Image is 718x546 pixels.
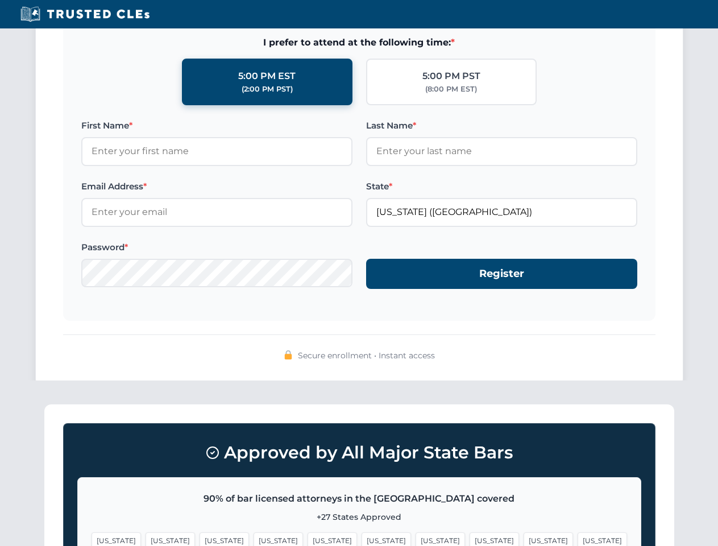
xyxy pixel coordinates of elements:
[81,198,352,226] input: Enter your email
[17,6,153,23] img: Trusted CLEs
[238,69,296,84] div: 5:00 PM EST
[92,511,627,523] p: +27 States Approved
[81,35,637,50] span: I prefer to attend at the following time:
[242,84,293,95] div: (2:00 PM PST)
[422,69,480,84] div: 5:00 PM PST
[81,241,352,254] label: Password
[298,349,435,362] span: Secure enrollment • Instant access
[284,350,293,359] img: 🔒
[81,180,352,193] label: Email Address
[366,259,637,289] button: Register
[92,491,627,506] p: 90% of bar licensed attorneys in the [GEOGRAPHIC_DATA] covered
[81,137,352,166] input: Enter your first name
[366,180,637,193] label: State
[366,198,637,226] input: Florida (FL)
[77,437,641,468] h3: Approved by All Major State Bars
[366,137,637,166] input: Enter your last name
[366,119,637,133] label: Last Name
[81,119,352,133] label: First Name
[425,84,477,95] div: (8:00 PM EST)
